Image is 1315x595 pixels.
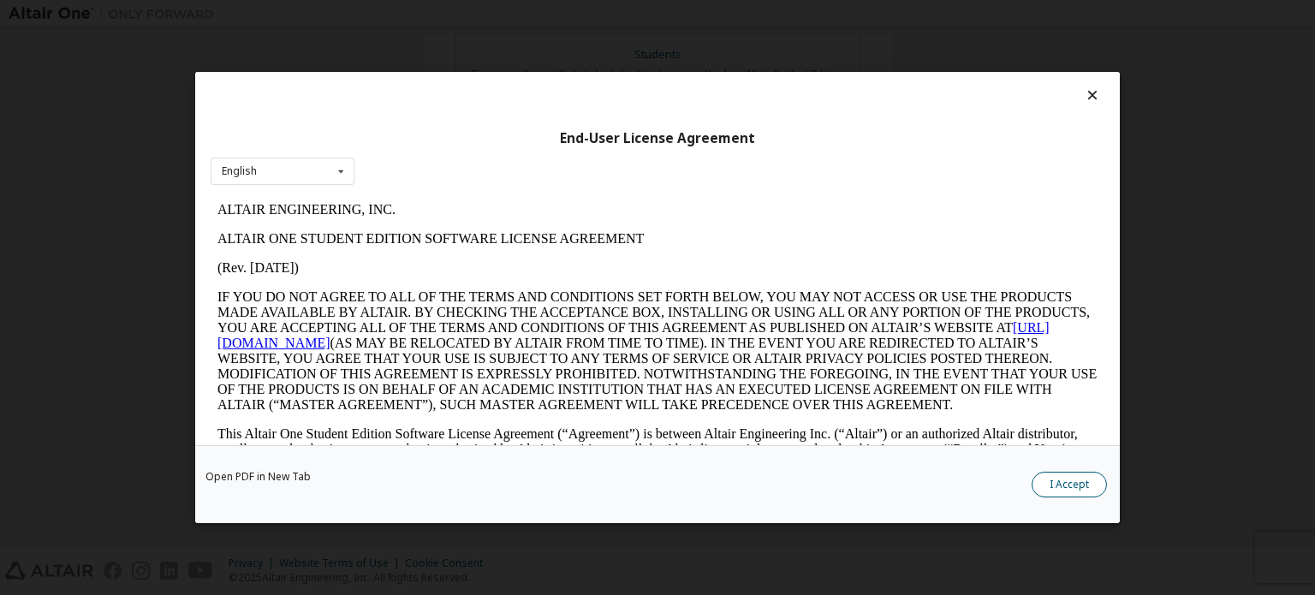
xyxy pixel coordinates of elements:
[205,472,311,482] a: Open PDF in New Tab
[222,166,257,176] div: English
[7,36,887,51] p: ALTAIR ONE STUDENT EDITION SOFTWARE LICENSE AGREEMENT
[7,231,887,293] p: This Altair One Student Edition Software License Agreement (“Agreement”) is between Altair Engine...
[7,65,887,80] p: (Rev. [DATE])
[7,7,887,22] p: ALTAIR ENGINEERING, INC.
[1032,472,1107,497] button: I Accept
[7,125,839,155] a: [URL][DOMAIN_NAME]
[7,94,887,217] p: IF YOU DO NOT AGREE TO ALL OF THE TERMS AND CONDITIONS SET FORTH BELOW, YOU MAY NOT ACCESS OR USE...
[211,130,1104,147] div: End-User License Agreement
